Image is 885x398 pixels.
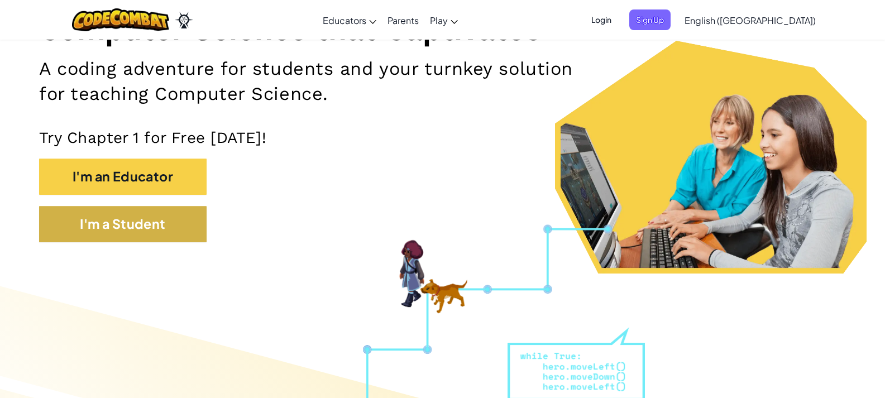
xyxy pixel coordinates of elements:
a: English ([GEOGRAPHIC_DATA]) [679,5,821,35]
button: Sign Up [629,9,671,30]
p: Try Chapter 1 for Free [DATE]! [39,128,846,148]
button: I'm an Educator [39,159,207,195]
img: Ozaria [175,12,193,28]
img: CodeCombat logo [72,8,170,31]
h2: A coding adventure for students and your turnkey solution for teaching Computer Science. [39,56,580,106]
button: Login [585,9,618,30]
span: Play [430,15,448,26]
span: English ([GEOGRAPHIC_DATA]) [685,15,816,26]
a: Parents [382,5,424,35]
span: Educators [323,15,366,26]
button: I'm a Student [39,206,207,242]
a: Educators [317,5,382,35]
a: Play [424,5,463,35]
